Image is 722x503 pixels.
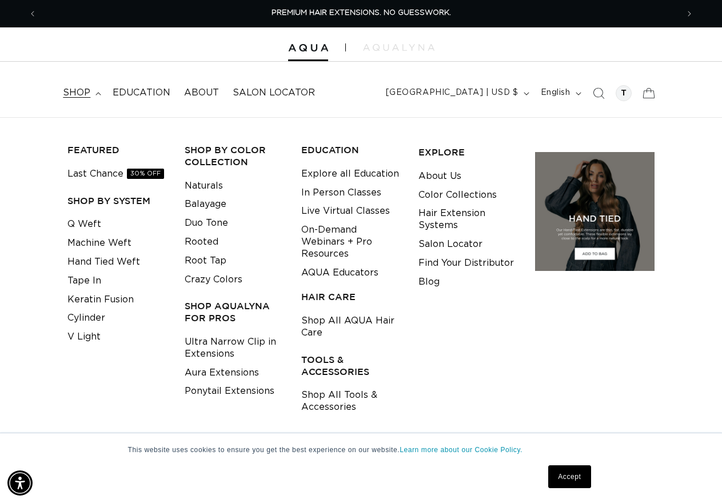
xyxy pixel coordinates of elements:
span: PREMIUM HAIR EXTENSIONS. NO GUESSWORK. [272,9,451,17]
a: Balayage [185,195,226,214]
button: Next announcement [677,3,702,25]
a: Rooted [185,233,218,251]
a: In Person Classes [301,183,381,202]
img: aqualyna.com [363,44,434,51]
span: About [184,87,219,99]
a: Salon Locator [226,80,322,106]
a: Blog [418,273,440,292]
span: Salon Locator [233,87,315,99]
a: V Light [67,328,101,346]
button: [GEOGRAPHIC_DATA] | USD $ [379,82,534,104]
span: [GEOGRAPHIC_DATA] | USD $ [386,87,518,99]
h3: Shop by Color Collection [185,144,284,168]
button: English [534,82,586,104]
h3: Shop AquaLyna for Pros [185,300,284,324]
h3: FEATURED [67,144,167,156]
a: Shop All AQUA Hair Care [301,312,401,342]
p: This website uses cookies to ensure you get the best experience on our website. [128,445,595,455]
a: Ponytail Extensions [185,382,274,401]
span: shop [63,87,90,99]
a: Education [106,80,177,106]
a: Live Virtual Classes [301,202,390,221]
a: Learn more about our Cookie Policy. [400,446,522,454]
a: About [177,80,226,106]
a: Aura Extensions [185,364,259,382]
h3: TOOLS & ACCESSORIES [301,354,401,378]
span: English [541,87,571,99]
a: Keratin Fusion [67,290,134,309]
summary: Search [586,81,611,106]
a: Find Your Distributor [418,254,514,273]
a: Naturals [185,177,223,195]
img: Aqua Hair Extensions [288,44,328,52]
a: Hand Tied Weft [67,253,140,272]
h3: SHOP BY SYSTEM [67,195,167,207]
a: Color Collections [418,186,497,205]
a: Explore all Education [301,165,399,183]
a: Q Weft [67,215,101,234]
h3: HAIR CARE [301,291,401,303]
a: AQUA Educators [301,264,378,282]
a: Last Chance30% OFF [67,165,164,183]
a: About Us [418,167,461,186]
button: Previous announcement [20,3,45,25]
a: On-Demand Webinars + Pro Resources [301,221,401,263]
a: Machine Weft [67,234,131,253]
a: Accept [548,465,591,488]
a: Salon Locator [418,235,482,254]
a: Duo Tone [185,214,228,233]
a: Tape In [67,272,101,290]
a: Crazy Colors [185,270,242,289]
a: Ultra Narrow Clip in Extensions [185,333,284,364]
span: Education [113,87,170,99]
a: Root Tap [185,251,226,270]
a: Hair Extension Systems [418,204,518,235]
div: Accessibility Menu [7,470,33,496]
a: Cylinder [67,309,105,328]
a: Shop All Tools & Accessories [301,386,401,417]
h3: EDUCATION [301,144,401,156]
summary: shop [56,80,106,106]
span: 30% OFF [127,169,164,179]
h3: EXPLORE [418,146,518,158]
